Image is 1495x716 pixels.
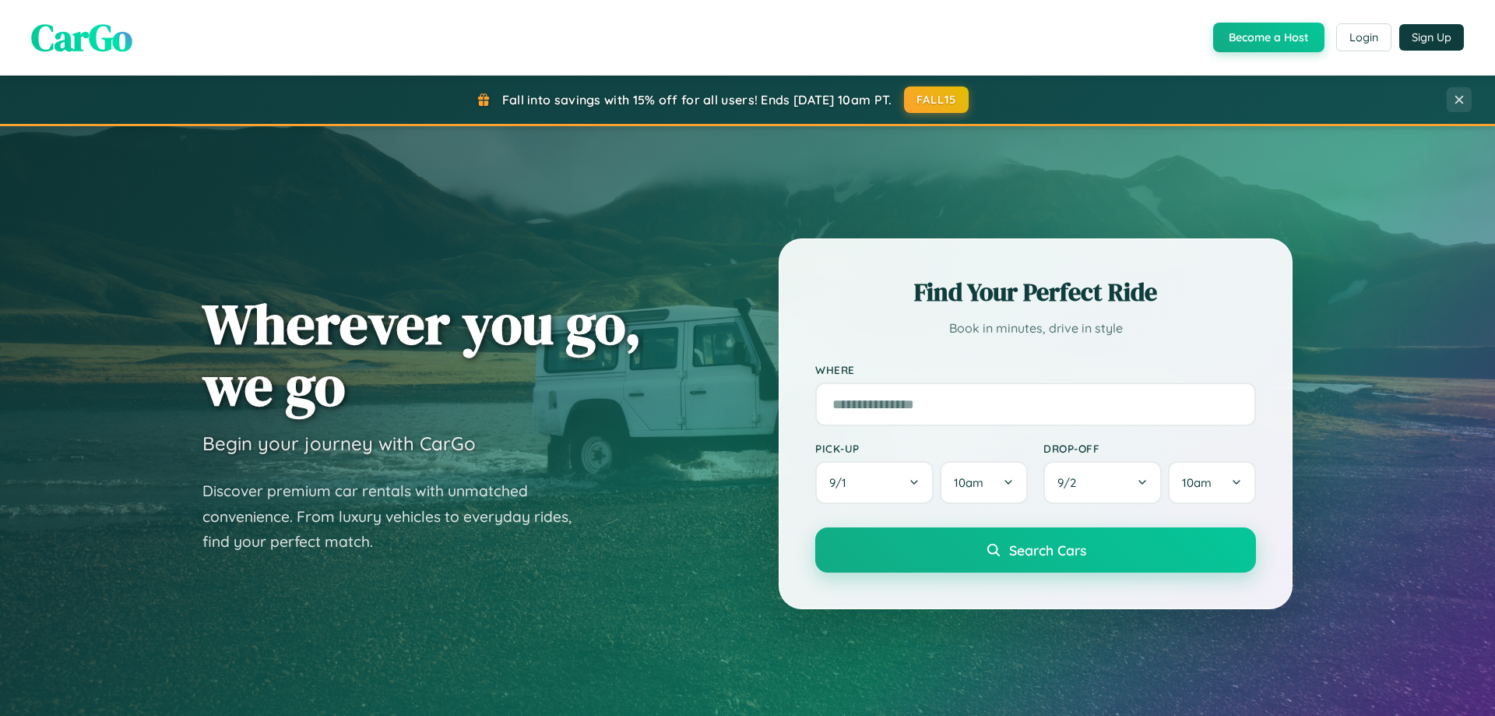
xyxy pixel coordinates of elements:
[1399,24,1464,51] button: Sign Up
[815,363,1256,376] label: Where
[1043,461,1162,504] button: 9/2
[1336,23,1391,51] button: Login
[1043,442,1256,455] label: Drop-off
[202,293,642,416] h1: Wherever you go, we go
[940,461,1028,504] button: 10am
[829,475,854,490] span: 9 / 1
[815,275,1256,309] h2: Find Your Perfect Ride
[202,478,592,555] p: Discover premium car rentals with unmatched convenience. From luxury vehicles to everyday rides, ...
[815,461,934,504] button: 9/1
[815,442,1028,455] label: Pick-up
[954,475,983,490] span: 10am
[1057,475,1084,490] span: 9 / 2
[31,12,132,63] span: CarGo
[502,92,892,108] span: Fall into savings with 15% off for all users! Ends [DATE] 10am PT.
[202,432,476,455] h3: Begin your journey with CarGo
[1168,461,1256,504] button: 10am
[815,317,1256,340] p: Book in minutes, drive in style
[1009,541,1086,559] span: Search Cars
[904,86,969,113] button: FALL15
[1182,475,1212,490] span: 10am
[1213,23,1324,52] button: Become a Host
[815,527,1256,573] button: Search Cars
